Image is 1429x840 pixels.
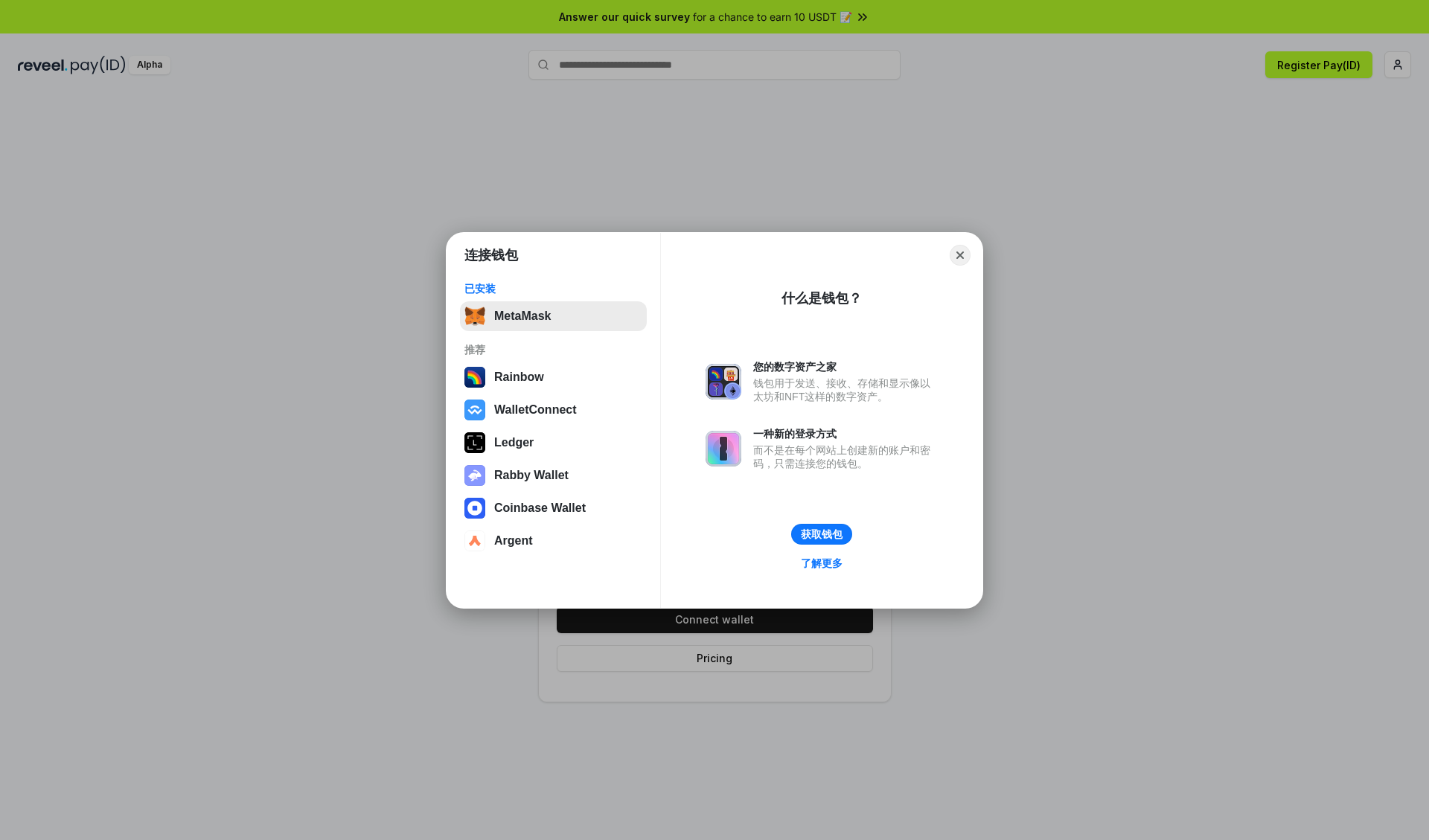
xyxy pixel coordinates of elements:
[464,400,485,420] img: svg+xml,%3Csvg%20width%3D%2228%22%20height%3D%2228%22%20viewBox%3D%220%200%2028%2028%22%20fill%3D...
[950,245,971,266] button: Close
[494,501,586,515] div: Coinbase Wallet
[464,432,485,453] img: svg+xml,%3Csvg%20xmlns%3D%22http%3A%2F%2Fwww.w3.org%2F2000%2Fsvg%22%20width%3D%2228%22%20height%3...
[464,306,485,327] img: svg+xml,%3Csvg%20fill%3D%22none%22%20height%3D%2233%22%20viewBox%3D%220%200%2035%2033%22%20width%...
[781,289,862,307] div: 什么是钱包？
[464,282,642,295] div: 已安装
[464,498,485,519] img: svg+xml,%3Csvg%20width%3D%2228%22%20height%3D%2228%22%20viewBox%3D%220%200%2028%2028%22%20fill%3D...
[801,528,843,541] div: 获取钱包
[464,343,642,356] div: 推荐
[801,557,843,570] div: 了解更多
[460,362,647,392] button: Rainbow
[753,443,938,470] div: 而不是在每个网站上创建新的账户和密码，只需连接您的钱包。
[464,246,518,264] h1: 连接钱包
[464,367,485,388] img: svg+xml,%3Csvg%20width%3D%22120%22%20height%3D%22120%22%20viewBox%3D%220%200%20120%20120%22%20fil...
[753,360,938,373] div: 您的数字资产之家
[753,427,938,440] div: 一种新的登录方式
[494,403,577,417] div: WalletConnect
[460,461,647,490] button: Rabby Wallet
[494,371,544,384] div: Rainbow
[460,301,647,331] button: MetaMask
[706,364,741,400] img: svg+xml,%3Csvg%20xmlns%3D%22http%3A%2F%2Fwww.w3.org%2F2000%2Fsvg%22%20fill%3D%22none%22%20viewBox...
[753,376,938,403] div: 钱包用于发送、接收、存储和显示像以太坊和NFT这样的数字资产。
[494,310,551,323] div: MetaMask
[792,554,851,573] a: 了解更多
[494,469,569,482] div: Rabby Wallet
[494,436,534,449] div: Ledger
[460,428,647,458] button: Ledger
[460,526,647,556] button: Argent
[494,534,533,548] div: Argent
[460,493,647,523] button: Coinbase Wallet
[464,530,485,551] img: svg+xml,%3Csvg%20width%3D%2228%22%20height%3D%2228%22%20viewBox%3D%220%200%2028%2028%22%20fill%3D...
[706,431,741,467] img: svg+xml,%3Csvg%20xmlns%3D%22http%3A%2F%2Fwww.w3.org%2F2000%2Fsvg%22%20fill%3D%22none%22%20viewBox...
[791,524,852,545] button: 获取钱包
[464,465,485,486] img: svg+xml,%3Csvg%20xmlns%3D%22http%3A%2F%2Fwww.w3.org%2F2000%2Fsvg%22%20fill%3D%22none%22%20viewBox...
[460,395,647,425] button: WalletConnect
